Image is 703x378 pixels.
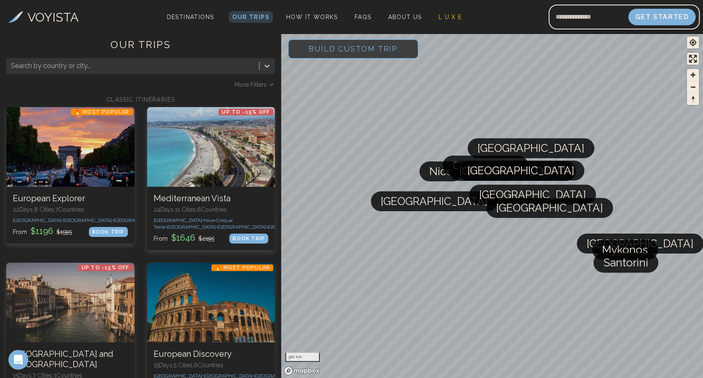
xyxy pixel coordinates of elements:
span: Mykonos [602,240,648,260]
span: [GEOGRAPHIC_DATA] • [63,217,113,223]
span: More Filters [235,80,267,89]
span: [GEOGRAPHIC_DATA] [496,198,603,218]
p: 🔥 Most Popular [71,109,133,115]
h3: VOYISTA [27,8,78,27]
span: $ 2195 [198,235,214,242]
span: Nice [429,161,453,181]
span: $ 1595 [56,229,72,235]
div: BOOK TRIP [229,234,268,244]
span: How It Works [286,14,338,20]
input: Email address [549,7,628,27]
span: Nice • [204,217,216,223]
a: L U X E [435,11,465,23]
span: [GEOGRAPHIC_DATA] [381,191,487,211]
span: [GEOGRAPHIC_DATA] [459,161,566,181]
span: [GEOGRAPHIC_DATA] • [154,217,204,223]
a: Mediterranean VistaUp to -15% OFFMediterranean Vista24Days,11 Cities,6Countries[GEOGRAPHIC_DATA]•... [147,107,275,250]
span: [GEOGRAPHIC_DATA] • [13,217,63,223]
canvas: Map [281,32,703,378]
span: [GEOGRAPHIC_DATA] [479,185,586,205]
span: Cinque Terre [453,156,518,176]
p: Up to -15% OFF [78,264,133,271]
h3: European Discovery [154,349,269,359]
button: Find my location [687,37,699,49]
iframe: Intercom live chat [8,350,28,370]
button: Build Custom Trip [288,39,419,59]
a: How It Works [283,11,341,23]
span: Destinations [164,10,218,35]
a: Mapbox homepage [284,366,320,376]
span: FAQs [355,14,372,20]
p: From [154,232,214,244]
button: Zoom out [687,81,699,93]
p: 22 Days, 8 Cities, 7 Countr ies [13,205,128,214]
span: $ 1196 [29,226,55,236]
a: VOYISTA [8,8,78,27]
button: Enter fullscreen [687,53,699,65]
a: FAQs [351,11,375,23]
button: Zoom in [687,69,699,81]
a: About Us [385,11,425,23]
h3: European Explorer [13,193,128,204]
img: Voyista Logo [8,11,23,23]
p: 24 Days, 11 Cities, 6 Countr ies [154,205,269,214]
h3: Mediterranean Vista [154,193,269,204]
span: L U X E [438,14,462,20]
span: [GEOGRAPHIC_DATA] [587,234,693,254]
a: European Explorer🔥 Most PopularEuropean Explorer22Days,8 Cities,7Countries[GEOGRAPHIC_DATA]•[GEOG... [6,107,135,244]
span: [GEOGRAPHIC_DATA] • [217,224,267,230]
span: [GEOGRAPHIC_DATA] • [267,224,318,230]
p: 🔥 Most Popular [211,264,273,271]
span: [GEOGRAPHIC_DATA] [478,138,584,158]
a: Our Trips [229,11,273,23]
span: $ 1646 [169,233,197,243]
p: 15 Days, 5 Cities, 6 Countr ies [154,361,269,369]
span: Santorini [603,253,648,273]
p: From [13,225,72,237]
h2: CLASSIC ITINERARIES [6,95,275,104]
span: [GEOGRAPHIC_DATA] • [167,224,217,230]
p: Up to -15% OFF [218,109,273,115]
span: About Us [388,14,421,20]
span: [GEOGRAPHIC_DATA] • [113,217,164,223]
button: Get Started [628,9,696,25]
div: 300 km [285,353,319,362]
span: Build Custom Trip [295,31,411,66]
button: Reset bearing to north [687,93,699,105]
h1: OUR TRIPS [6,38,275,58]
h3: [GEOGRAPHIC_DATA] and [GEOGRAPHIC_DATA] [13,349,128,370]
span: Our Trips [232,14,269,20]
div: BOOK TRIP [89,227,128,237]
span: [GEOGRAPHIC_DATA] [468,161,574,180]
